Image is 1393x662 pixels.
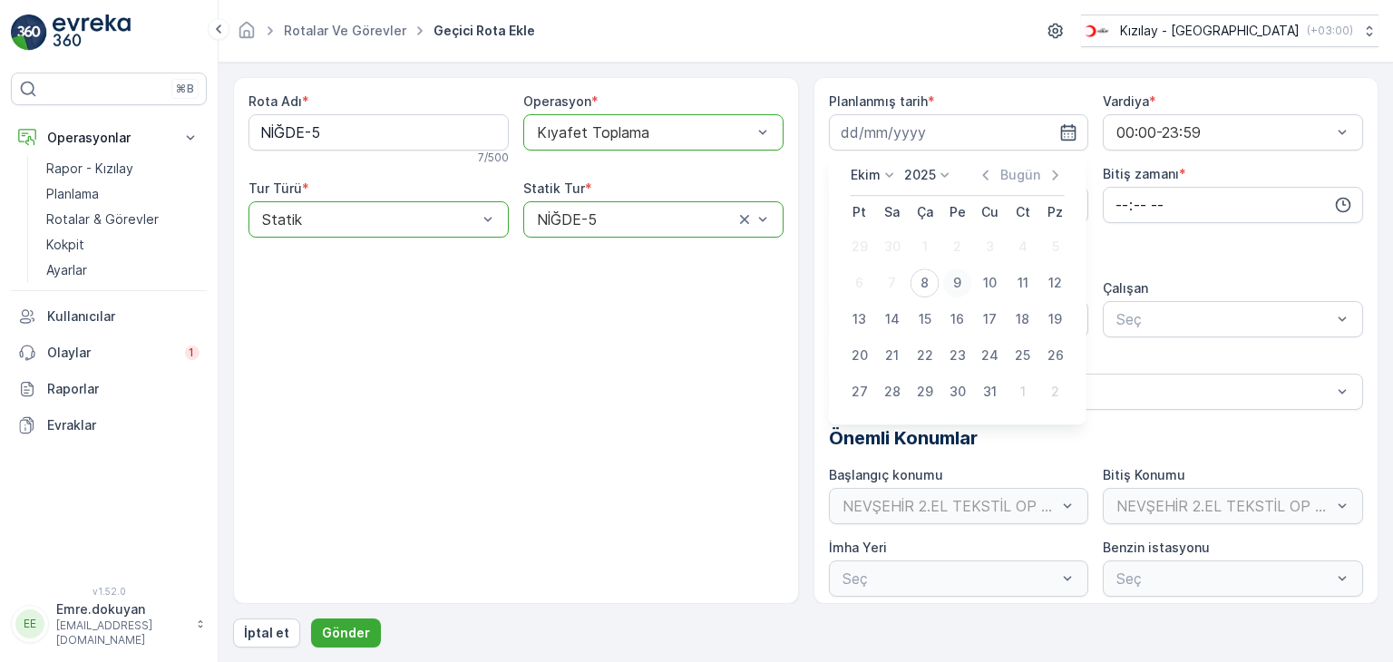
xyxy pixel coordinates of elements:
[15,609,44,638] div: EE
[1103,93,1149,109] label: Vardiya
[11,120,207,156] button: Operasyonlar
[430,22,539,40] span: Geçici Rota Ekle
[976,341,1005,370] div: 24
[878,268,907,297] div: 7
[39,232,207,258] a: Kokpit
[1008,232,1037,261] div: 4
[1081,15,1378,47] button: Kızılay - [GEOGRAPHIC_DATA](+03:00)
[943,377,972,406] div: 30
[941,196,974,229] th: Perşembe
[1041,232,1070,261] div: 5
[943,305,972,334] div: 16
[56,600,187,618] p: Emre.dokuyan
[976,232,1005,261] div: 3
[878,305,907,334] div: 14
[1039,196,1072,229] th: Pazar
[46,210,159,229] p: Rotalar & Görevler
[56,618,187,647] p: [EMAIL_ADDRESS][DOMAIN_NAME]
[943,268,972,297] div: 9
[911,341,940,370] div: 22
[943,232,972,261] div: 2
[911,268,940,297] div: 8
[39,258,207,283] a: Ayarlar
[845,377,874,406] div: 27
[976,377,1005,406] div: 31
[845,268,874,297] div: 6
[322,624,370,642] p: Gönder
[829,93,928,109] label: Planlanmış tarih
[829,424,1364,452] p: Önemli Konumlar
[974,196,1007,229] th: Cuma
[47,129,170,147] p: Operasyonlar
[1008,341,1037,370] div: 25
[248,93,302,109] label: Rota Adı
[843,196,876,229] th: Pazartesi
[878,232,907,261] div: 30
[248,180,302,196] label: Tur Türü
[943,341,972,370] div: 23
[11,600,207,647] button: EEEmre.dokuyan[EMAIL_ADDRESS][DOMAIN_NAME]
[11,335,207,371] a: Olaylar1
[829,114,1089,151] input: dd/mm/yyyy
[47,416,200,434] p: Evraklar
[843,381,1332,403] p: Seç
[46,261,87,279] p: Ayarlar
[53,15,131,51] img: logo_light-DOdMpM7g.png
[876,196,909,229] th: Salı
[845,305,874,334] div: 13
[1103,467,1185,482] label: Bitiş Konumu
[909,196,941,229] th: Çarşamba
[904,166,936,184] p: 2025
[46,160,133,178] p: Rapor - Kızılay
[11,298,207,335] a: Kullanıcılar
[1008,377,1037,406] div: 1
[829,540,887,555] label: İmha Yeri
[11,586,207,597] span: v 1.52.0
[911,232,940,261] div: 1
[46,236,84,254] p: Kokpit
[976,305,1005,334] div: 17
[39,181,207,207] a: Planlama
[47,380,200,398] p: Raporlar
[523,93,591,109] label: Operasyon
[911,305,940,334] div: 15
[911,377,940,406] div: 29
[1007,196,1039,229] th: Cumartesi
[39,156,207,181] a: Rapor - Kızılay
[11,407,207,443] a: Evraklar
[189,346,196,360] p: 1
[1008,305,1037,334] div: 18
[878,377,907,406] div: 28
[46,185,99,203] p: Planlama
[244,624,289,642] p: İptal et
[1307,24,1353,38] p: ( +03:00 )
[47,307,200,326] p: Kullanıcılar
[39,207,207,232] a: Rotalar & Görevler
[1041,268,1070,297] div: 12
[237,27,257,43] a: Ana Sayfa
[1120,22,1300,40] p: Kızılay - [GEOGRAPHIC_DATA]
[1103,280,1148,296] label: Çalışan
[233,618,300,647] button: İptal et
[1041,377,1070,406] div: 2
[851,166,881,184] p: Ekim
[523,180,585,196] label: Statik Tur
[1041,305,1070,334] div: 19
[1041,341,1070,370] div: 26
[1116,308,1331,330] p: Seç
[976,268,1005,297] div: 10
[11,15,47,51] img: logo
[176,82,194,96] p: ⌘B
[284,23,406,38] a: Rotalar ve Görevler
[829,467,943,482] label: Başlangıç konumu
[311,618,381,647] button: Gönder
[1103,166,1179,181] label: Bitiş zamanı
[11,371,207,407] a: Raporlar
[1000,166,1040,184] p: Bugün
[47,344,174,362] p: Olaylar
[1081,21,1113,41] img: k%C4%B1z%C4%B1lay_D5CCths_t1JZB0k.png
[845,341,874,370] div: 20
[478,151,509,165] p: 7 / 500
[878,341,907,370] div: 21
[1103,540,1210,555] label: Benzin istasyonu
